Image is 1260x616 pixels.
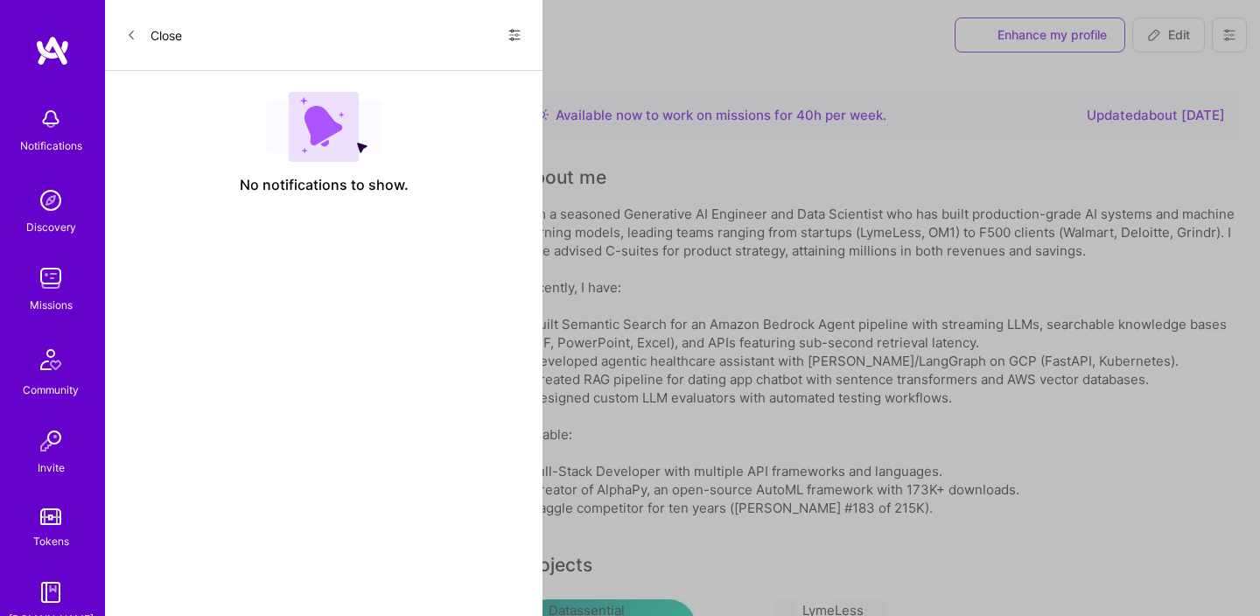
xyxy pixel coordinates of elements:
div: Discovery [26,218,76,236]
img: Invite [33,423,68,458]
div: Tokens [33,532,69,550]
img: discovery [33,183,68,218]
img: bell [33,101,68,136]
div: Notifications [20,136,82,155]
img: tokens [40,508,61,525]
div: Invite [38,458,65,477]
img: logo [35,35,70,66]
img: empty [266,92,381,162]
div: Missions [30,296,73,314]
span: No notifications to show. [240,176,409,194]
img: Community [30,339,72,381]
img: guide book [33,575,68,610]
button: Close [126,21,182,49]
img: teamwork [33,261,68,296]
div: Community [23,381,79,399]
